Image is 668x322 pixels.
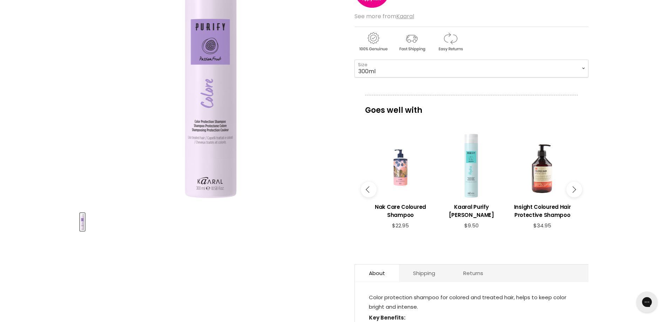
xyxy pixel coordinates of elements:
span: See more from [355,12,414,20]
p: Color protection shampoo for colored and treated hair, helps to keep color bright and intense. [369,293,574,313]
img: shipping.gif [393,31,430,53]
span: $9.50 [464,222,479,229]
a: View product:Insight Coloured Hair Protective Shampoo [510,198,574,222]
button: Kaaral Purify Colore Shampoo [80,213,85,231]
iframe: Gorgias live chat messenger [633,289,661,315]
p: Goes well with [365,95,578,118]
img: genuine.gif [355,31,392,53]
a: Kaaral [396,12,414,20]
img: Kaaral Purify Colore Shampoo [81,214,84,230]
a: About [355,265,399,282]
h3: Insight Coloured Hair Protective Shampoo [510,203,574,219]
div: Product thumbnails [79,211,343,231]
a: Shipping [399,265,449,282]
span: $34.95 [533,222,551,229]
a: Returns [449,265,497,282]
h3: Kaaral Purify [PERSON_NAME] [439,203,503,219]
img: returns.gif [432,31,469,53]
h3: Nak Care Coloured Shampoo [369,203,432,219]
a: View product:Kaaral Purify Hydra Shampoo [439,198,503,222]
span: $22.95 [392,222,409,229]
a: View product:Nak Care Coloured Shampoo [369,198,432,222]
strong: Key Benefits: [369,314,405,321]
